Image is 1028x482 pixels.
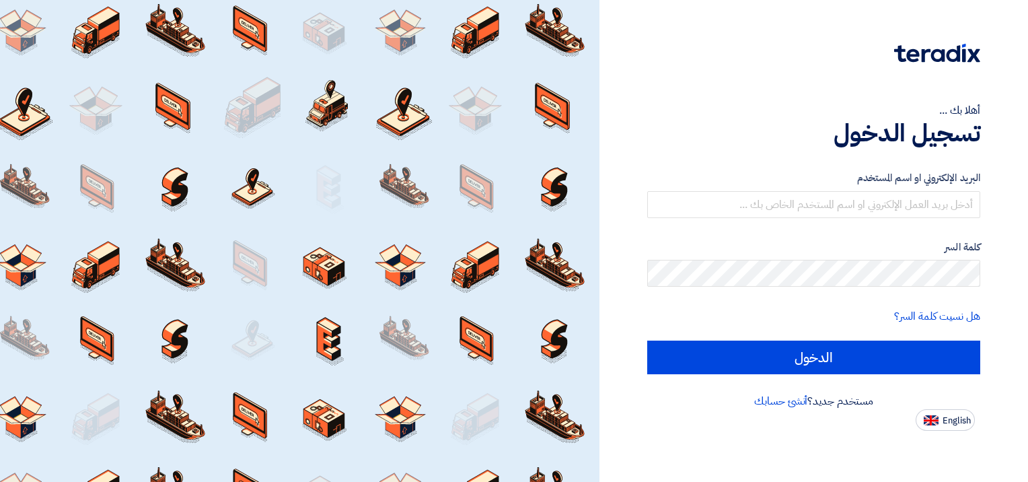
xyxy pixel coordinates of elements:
[894,44,980,63] img: Teradix logo
[647,393,980,409] div: مستخدم جديد؟
[647,102,980,118] div: أهلا بك ...
[894,308,980,324] a: هل نسيت كلمة السر؟
[754,393,807,409] a: أنشئ حسابك
[943,416,971,425] span: English
[647,191,980,218] input: أدخل بريد العمل الإلكتروني او اسم المستخدم الخاص بك ...
[916,409,975,431] button: English
[647,118,980,148] h1: تسجيل الدخول
[647,170,980,186] label: البريد الإلكتروني او اسم المستخدم
[647,240,980,255] label: كلمة السر
[924,415,939,425] img: en-US.png
[647,341,980,374] input: الدخول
